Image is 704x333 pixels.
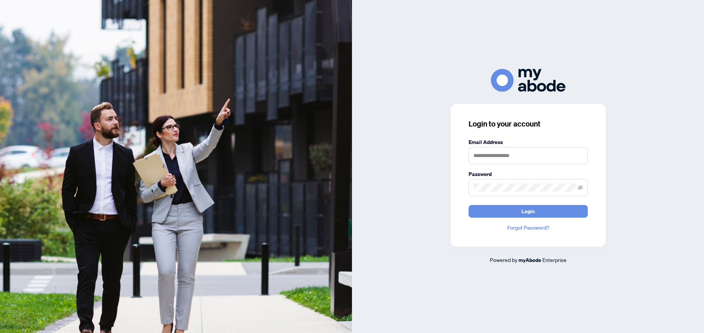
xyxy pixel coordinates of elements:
[469,205,588,218] button: Login
[469,224,588,232] a: Forgot Password?
[490,256,517,263] span: Powered by
[469,138,588,146] label: Email Address
[542,256,567,263] span: Enterprise
[521,205,535,217] span: Login
[578,185,583,190] span: eye-invisible
[469,170,588,178] label: Password
[519,256,541,264] a: myAbode
[491,69,565,92] img: ma-logo
[469,119,588,129] h3: Login to your account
